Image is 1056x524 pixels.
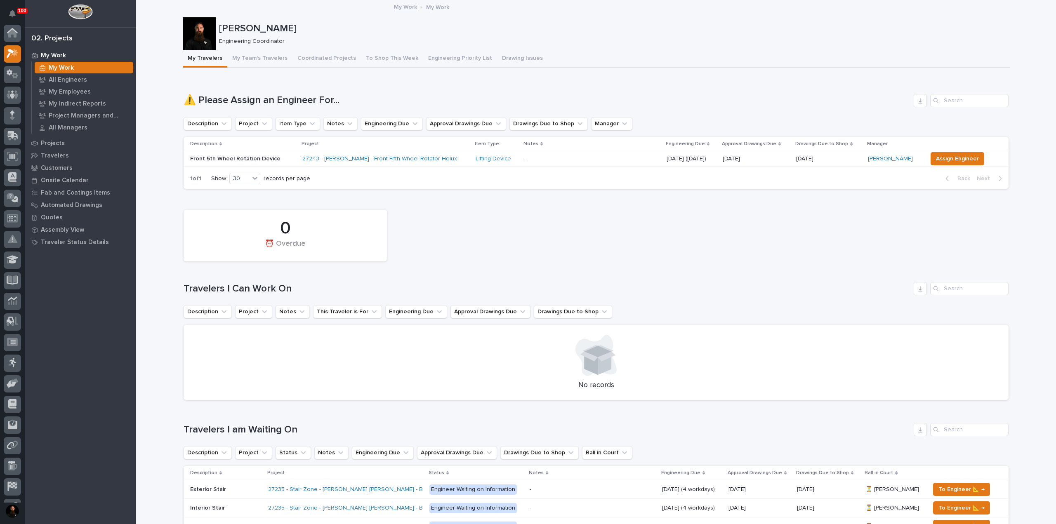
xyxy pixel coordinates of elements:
[193,381,999,390] p: No records
[219,38,1003,45] p: Engineering Coordinator
[509,117,588,130] button: Drawings Due to Shop
[938,503,985,513] span: To Engineer 📐 →
[235,305,272,318] button: Project
[276,117,320,130] button: Item Type
[930,282,1009,295] input: Search
[190,139,217,148] p: Description
[41,226,84,234] p: Assembly View
[10,10,21,23] div: Notifications100
[666,139,705,148] p: Engineering Due
[190,484,228,493] p: Exterior Stair
[41,177,89,184] p: Onsite Calendar
[361,50,423,68] button: To Shop This Week
[32,74,136,85] a: All Engineers
[49,64,74,72] p: My Work
[728,505,790,512] p: [DATE]
[190,503,226,512] p: Interior Stair
[184,151,1009,167] tr: Front 5th Wheel Rotation Device27243 - [PERSON_NAME] - Front Fifth Wheel Rotator Helux Lifting De...
[41,239,109,246] p: Traveler Status Details
[797,484,816,493] p: [DATE]
[292,50,361,68] button: Coordinated Projects
[198,240,373,257] div: ⏰ Overdue
[933,483,990,496] button: To Engineer 📐 →
[4,5,21,22] button: Notifications
[429,468,444,477] p: Status
[25,137,136,149] a: Projects
[31,34,73,43] div: 02. Projects
[184,117,232,130] button: Description
[32,122,136,133] a: All Managers
[25,199,136,211] a: Automated Drawings
[184,446,232,459] button: Description
[662,503,717,512] p: [DATE] (4 workdays)
[797,503,816,512] p: [DATE]
[184,499,1009,517] tr: Interior StairInterior Stair 27235 - Stair Zone - [PERSON_NAME] [PERSON_NAME] - Batting Cage Stai...
[973,175,1009,182] button: Next
[591,117,632,130] button: Manager
[41,202,102,209] p: Automated Drawings
[268,505,470,512] a: 27235 - Stair Zone - [PERSON_NAME] [PERSON_NAME] - Batting Cage Stairs
[32,86,136,97] a: My Employees
[450,305,530,318] button: Approval Drawings Due
[41,140,65,147] p: Projects
[661,468,700,477] p: Engineering Due
[25,174,136,186] a: Onsite Calendar
[41,214,63,221] p: Quotes
[32,110,136,121] a: Project Managers and Engineers
[936,154,979,164] span: Assign Engineer
[361,117,423,130] button: Engineering Due
[930,423,1009,436] input: Search
[219,23,1006,35] p: [PERSON_NAME]
[667,155,716,162] p: [DATE] ([DATE])
[728,468,782,477] p: Approval Drawings Due
[41,164,73,172] p: Customers
[385,305,447,318] button: Engineering Due
[235,117,272,130] button: Project
[314,446,349,459] button: Notes
[429,503,517,513] div: Engineer Waiting on Information
[276,446,311,459] button: Status
[184,94,910,106] h1: ⚠️ Please Assign an Engineer For...
[25,236,136,248] a: Traveler Status Details
[313,305,382,318] button: This Traveler is For
[184,169,208,189] p: 1 of 1
[722,139,776,148] p: Approval Drawings Due
[728,486,790,493] p: [DATE]
[868,155,913,162] a: [PERSON_NAME]
[267,468,285,477] p: Project
[867,139,888,148] p: Manager
[184,283,910,295] h1: Travelers I Can Work On
[931,152,984,165] button: Assign Engineer
[582,446,632,459] button: Ball in Court
[198,218,373,239] div: 0
[49,76,87,84] p: All Engineers
[302,139,319,148] p: Project
[41,152,69,160] p: Travelers
[426,2,449,11] p: My Work
[662,484,717,493] p: [DATE] (4 workdays)
[25,49,136,61] a: My Work
[323,117,358,130] button: Notes
[796,154,815,162] p: [DATE]
[530,486,531,493] div: -
[32,98,136,109] a: My Indirect Reports
[4,503,21,520] button: users-avatar
[939,175,973,182] button: Back
[865,468,893,477] p: Ball in Court
[18,8,26,14] p: 100
[530,505,531,512] div: -
[49,88,91,96] p: My Employees
[211,175,226,182] p: Show
[184,480,1009,499] tr: Exterior StairExterior Stair 27235 - Stair Zone - [PERSON_NAME] [PERSON_NAME] - Batting Cage Stai...
[235,446,272,459] button: Project
[268,486,470,493] a: 27235 - Stair Zone - [PERSON_NAME] [PERSON_NAME] - Batting Cage Stairs
[534,305,612,318] button: Drawings Due to Shop
[302,155,457,162] a: 27243 - [PERSON_NAME] - Front Fifth Wheel Rotator Helux
[276,305,310,318] button: Notes
[68,4,92,19] img: Workspace Logo
[41,189,110,197] p: Fab and Coatings Items
[227,50,292,68] button: My Team's Travelers
[476,155,511,162] a: Lifting Device
[475,139,499,148] p: Item Type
